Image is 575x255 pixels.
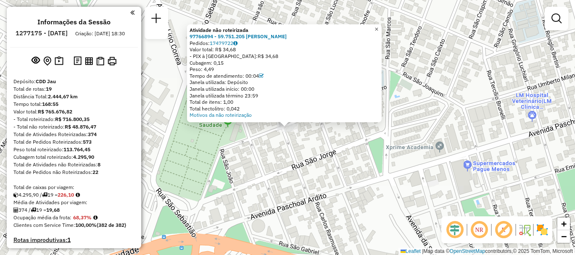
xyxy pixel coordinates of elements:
[13,93,135,100] div: Distância Total:
[13,206,135,214] div: 374 / 19 =
[190,60,379,66] div: Cubagem: 0,15
[58,192,74,198] strong: 226,10
[67,236,71,244] strong: 1
[190,79,379,86] div: Janela utilizada: Depósito
[46,207,60,213] strong: 19,68
[422,248,423,254] span: |
[13,78,135,85] div: Depósito:
[493,220,514,240] span: Exibir rótulo
[83,55,95,66] button: Visualizar relatório de Roteirização
[13,123,135,131] div: - Total não roteirizado:
[277,124,298,132] div: Atividade não roteirizada - 59.751.205 ROSELY PINTO DE MELLO
[72,30,128,37] div: Criação: [DATE] 18:30
[190,105,379,112] div: Total hectolitro: 0,042
[548,10,565,27] a: Exibir filtros
[83,139,92,145] strong: 573
[92,169,98,175] strong: 22
[148,10,165,29] a: Nova sessão e pesquisa
[13,208,18,213] i: Total de Atividades
[42,192,47,197] i: Total de rotas
[13,153,135,161] div: Cubagem total roteirizado:
[97,222,126,228] strong: (382 de 382)
[13,100,135,108] div: Tempo total:
[76,192,80,197] i: Meta Caixas/viagem: 237,10 Diferença: -11,00
[190,92,379,99] div: Janela utilizada término 23:59
[63,146,90,152] strong: 113.764,45
[95,55,106,67] button: Visualizar Romaneio
[42,55,53,68] button: Centralizar mapa no depósito ou ponto de apoio
[258,53,278,59] span: R$ 34,68
[557,218,570,230] a: Zoom in
[88,131,97,137] strong: 374
[190,53,379,60] div: - PIX à [GEOGRAPHIC_DATA]:
[13,138,135,146] div: Total de Pedidos Roteirizados:
[190,33,287,39] a: 97766894 - 59.751.205 [PERSON_NAME]
[16,29,68,37] h6: 1277175 - [DATE]
[445,220,465,240] span: Ocultar deslocamento
[98,161,100,168] strong: 8
[65,124,96,130] strong: R$ 48.876,47
[190,112,252,118] a: Motivos da não roteirização
[73,214,92,221] strong: 68,37%
[37,18,111,26] h4: Informações da Sessão
[557,230,570,243] a: Zoom out
[13,192,18,197] i: Cubagem total roteirizado
[30,54,42,68] button: Exibir sessão original
[13,85,135,93] div: Total de rotas:
[398,248,575,255] div: Map data © contributors,© 2025 TomTom, Microsoft
[75,222,97,228] strong: 100,00%
[190,86,379,92] div: Janela utilizada início: 00:00
[42,101,58,107] strong: 168:55
[53,55,65,68] button: Painel de Sugestão
[48,93,78,100] strong: 2.444,67 km
[13,214,71,221] span: Ocupação média da frota:
[210,40,237,46] a: 17479722
[46,86,52,92] strong: 19
[13,161,135,168] div: Total de Atividades não Roteirizadas:
[233,41,237,46] i: Observações
[13,199,135,206] div: Média de Atividades por viagem:
[73,154,94,160] strong: 4.295,90
[259,73,264,79] a: Com service time
[130,8,135,17] a: Clique aqui para minimizar o painel
[535,223,549,237] img: Exibir/Ocultar setores
[13,168,135,176] div: Total de Pedidos não Roteirizados:
[561,231,567,242] span: −
[38,108,72,115] strong: R$ 765.676,82
[190,99,379,105] div: Total de itens: 1,00
[375,26,378,33] span: ×
[106,55,118,67] button: Imprimir Rotas
[55,116,90,122] strong: R$ 716.800,35
[190,40,379,47] div: Pedidos:
[93,215,98,220] em: Média calculada utilizando a maior ocupação (%Peso ou %Cubagem) de cada rota da sessão. Rotas cro...
[61,247,64,254] strong: 0
[372,24,382,34] a: Close popup
[36,78,56,84] strong: CDD Jau
[31,208,36,213] i: Total de rotas
[518,223,531,237] img: Fluxo de ruas
[469,220,489,240] span: Ocultar NR
[13,108,135,116] div: Valor total:
[13,131,135,138] div: Total de Atividades Roteirizadas:
[13,247,135,254] h4: Rotas vários dias:
[450,248,485,254] a: OpenStreetMap
[13,222,75,228] span: Clientes com Service Time:
[190,66,379,73] div: Peso: 4,49
[72,55,83,68] button: Logs desbloquear sessão
[190,73,379,79] div: Tempo de atendimento: 00:04
[13,191,135,199] div: 4.295,90 / 19 =
[13,146,135,153] div: Peso total roteirizado:
[190,46,379,53] div: Valor total: R$ 34,68
[190,27,248,33] strong: Atividade não roteirizada
[561,218,567,229] span: +
[13,116,135,123] div: - Total roteirizado:
[401,248,421,254] a: Leaflet
[13,237,135,244] h4: Rotas improdutivas:
[13,184,135,191] div: Total de caixas por viagem:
